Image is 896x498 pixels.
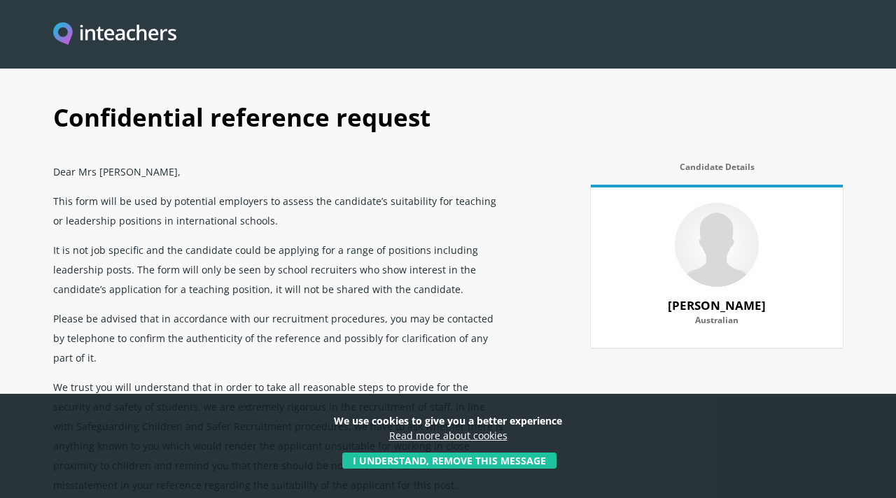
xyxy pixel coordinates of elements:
[334,414,562,427] strong: We use cookies to give you a better experience
[668,297,766,313] strong: [PERSON_NAME]
[342,453,556,469] button: I understand, remove this message
[53,88,843,157] h1: Confidential reference request
[53,157,507,186] p: Dear Mrs [PERSON_NAME],
[53,304,507,372] p: Please be advised that in accordance with our recruitment procedures, you may be contacted by tel...
[675,203,759,287] img: 79626
[53,22,176,47] a: Visit this site's homepage
[53,186,507,235] p: This form will be used by potential employers to assess the candidate’s suitability for teaching ...
[389,429,507,442] a: Read more about cookies
[608,315,826,334] label: Australian
[591,162,843,180] label: Candidate Details
[53,235,507,304] p: It is not job specific and the candidate could be applying for a range of positions including lea...
[53,22,176,47] img: Inteachers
